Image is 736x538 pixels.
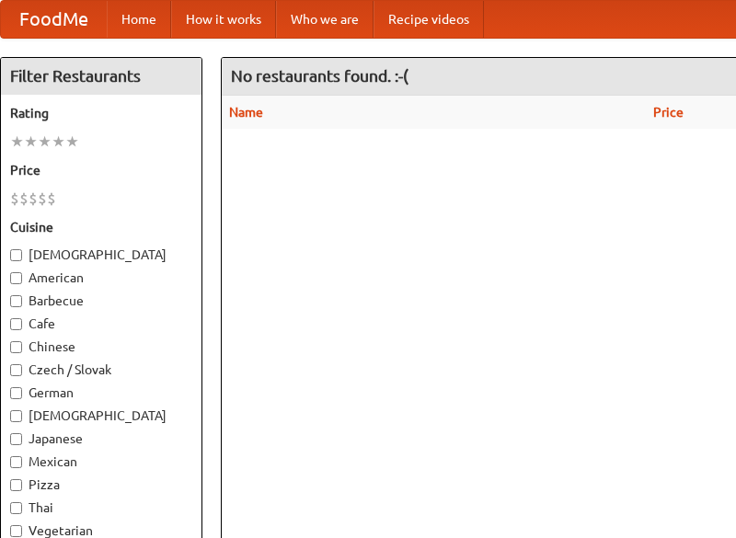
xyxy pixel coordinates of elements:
label: Thai [10,498,192,517]
label: Mexican [10,452,192,471]
input: Chinese [10,341,22,353]
h4: Filter Restaurants [1,58,201,95]
input: Mexican [10,456,22,468]
li: ★ [10,132,24,152]
li: $ [38,189,47,209]
a: Who we are [276,1,374,38]
label: Czech / Slovak [10,361,192,379]
input: Thai [10,502,22,514]
li: $ [19,189,29,209]
li: ★ [65,132,79,152]
input: Barbecue [10,295,22,307]
h5: Price [10,161,192,179]
li: $ [29,189,38,209]
label: Japanese [10,429,192,448]
label: Chinese [10,338,192,356]
label: [DEMOGRAPHIC_DATA] [10,246,192,264]
a: Recipe videos [374,1,484,38]
label: Pizza [10,475,192,494]
label: Cafe [10,315,192,333]
label: German [10,383,192,402]
li: $ [10,189,19,209]
li: $ [47,189,56,209]
label: American [10,269,192,287]
a: FoodMe [1,1,107,38]
input: American [10,272,22,284]
input: Cafe [10,318,22,330]
label: [DEMOGRAPHIC_DATA] [10,406,192,425]
li: ★ [38,132,52,152]
input: Japanese [10,433,22,445]
a: Home [107,1,171,38]
h5: Cuisine [10,218,192,236]
ng-pluralize: No restaurants found. :-( [231,67,408,85]
input: Vegetarian [10,525,22,537]
input: German [10,387,22,399]
input: Pizza [10,479,22,491]
a: Name [229,105,263,120]
a: Price [653,105,684,120]
input: [DEMOGRAPHIC_DATA] [10,249,22,261]
h5: Rating [10,104,192,122]
label: Barbecue [10,292,192,310]
li: ★ [24,132,38,152]
li: ★ [52,132,65,152]
input: [DEMOGRAPHIC_DATA] [10,410,22,422]
input: Czech / Slovak [10,364,22,376]
a: How it works [171,1,276,38]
